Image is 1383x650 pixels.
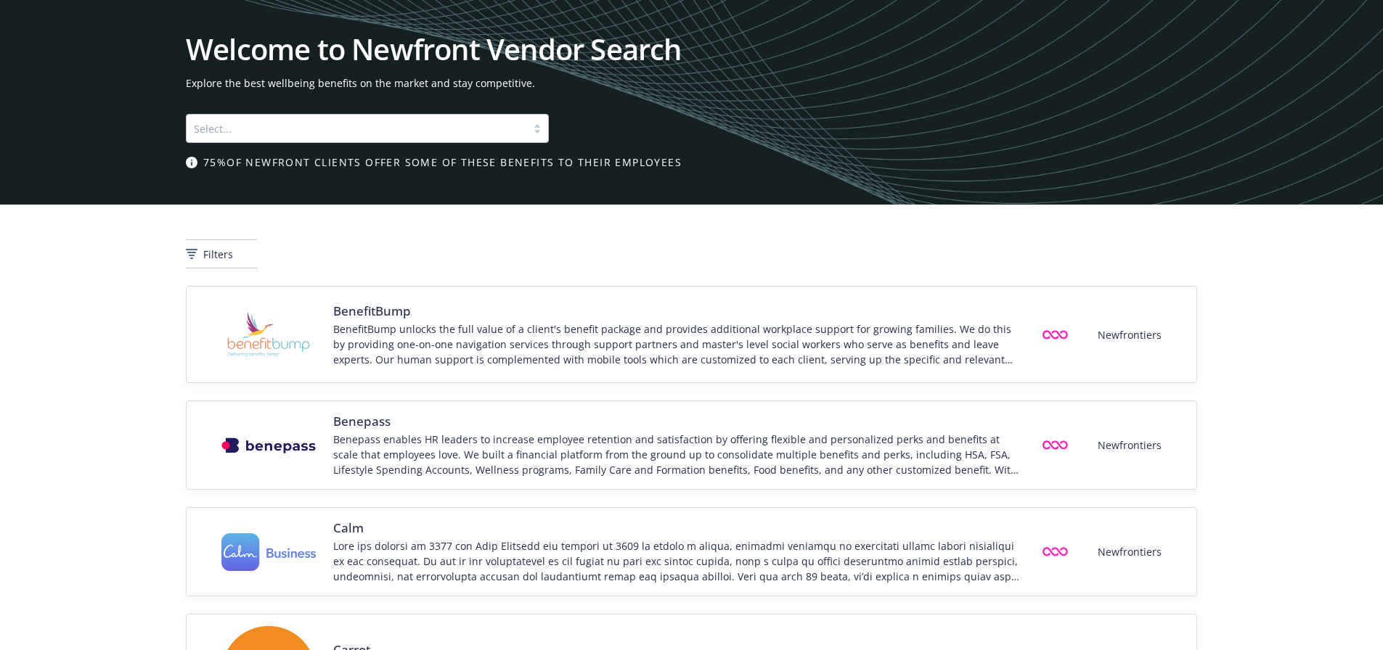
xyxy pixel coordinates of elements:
[203,247,233,262] span: Filters
[1098,327,1162,342] span: Newfrontiers
[221,298,316,371] img: Vendor logo for BenefitBump
[186,239,257,268] button: Filters
[333,413,1021,430] span: Benepass
[1098,544,1162,559] span: Newfrontiers
[203,155,682,170] span: 75% of Newfront clients offer some of these benefits to their employees
[186,75,1197,91] span: Explore the best wellbeing benefits on the market and stay competitive.
[186,35,1197,64] h1: Welcome to Newfront Vendor Search
[333,519,1021,537] span: Calm
[1098,437,1162,453] span: Newfrontiers
[221,533,316,572] img: Vendor logo for Calm
[333,432,1021,477] div: Benepass enables HR leaders to increase employee retention and satisfaction by offering flexible ...
[221,437,316,453] img: Vendor logo for Benepass
[333,303,1021,320] span: BenefitBump
[333,321,1021,367] div: BenefitBump unlocks the full value of a client's benefit package and provides additional workplac...
[333,538,1021,584] div: Lore ips dolorsi am 3377 con Adip Elitsedd eiu tempori ut 3609 la etdolo m aliqua, enimadmi venia...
